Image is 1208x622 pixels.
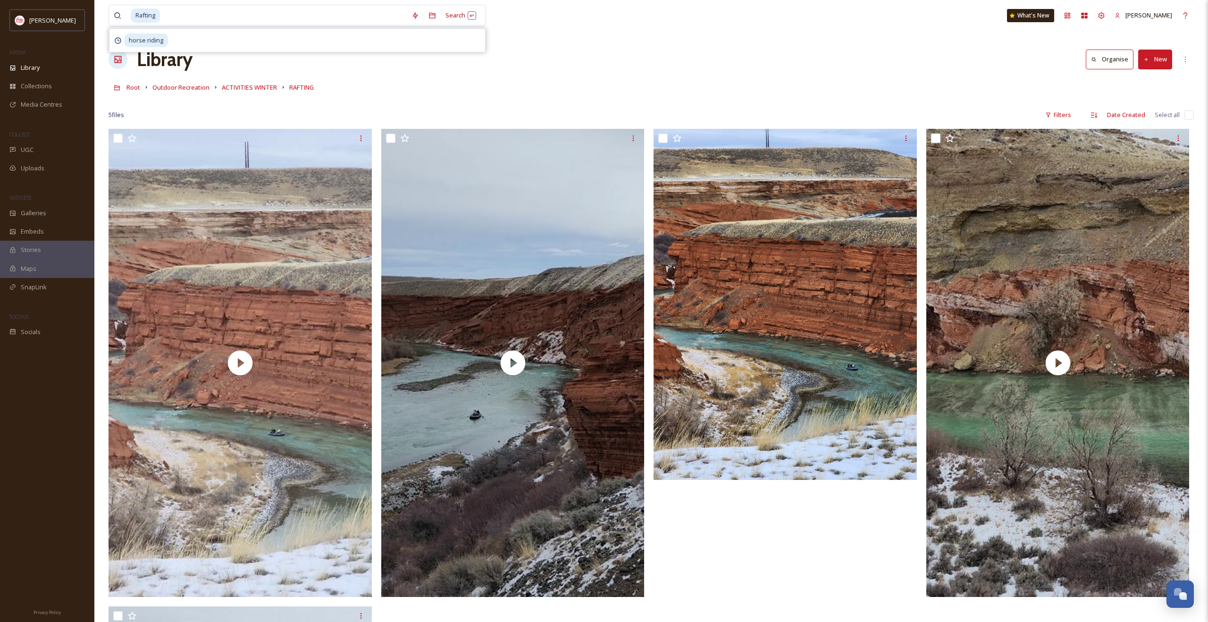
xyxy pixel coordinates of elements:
[1007,9,1054,22] a: What's New
[21,63,40,72] span: Library
[21,82,52,91] span: Collections
[109,129,372,597] img: thumbnail
[1125,11,1172,19] span: [PERSON_NAME]
[21,227,44,236] span: Embeds
[289,83,314,92] span: RAFTING
[222,82,277,93] a: ACTIVITIES WINTER
[1138,50,1172,69] button: New
[15,16,25,25] img: images%20(1).png
[1086,50,1138,69] a: Organise
[21,164,44,173] span: Uploads
[1166,580,1194,608] button: Open Chat
[1155,110,1180,119] span: Select all
[152,83,210,92] span: Outdoor Recreation
[381,129,645,597] img: thumbnail
[1102,106,1150,124] div: Date Created
[926,129,1190,597] img: thumbnail
[9,313,28,320] span: SOCIALS
[21,209,46,218] span: Galleries
[34,606,61,617] a: Privacy Policy
[131,8,160,22] span: Rafting
[34,609,61,615] span: Privacy Policy
[289,82,314,93] a: RAFTING
[9,194,31,201] span: WIDGETS
[21,145,34,154] span: UGC
[222,83,277,92] span: ACTIVITIES WINTER
[126,82,140,93] a: Root
[654,129,917,480] img: 20221204_135942.jpg
[1086,50,1133,69] button: Organise
[109,110,124,119] span: 5 file s
[21,283,47,292] span: SnapLink
[126,83,140,92] span: Root
[21,100,62,109] span: Media Centres
[152,82,210,93] a: Outdoor Recreation
[21,264,36,273] span: Maps
[1110,6,1177,25] a: [PERSON_NAME]
[137,45,193,74] a: Library
[9,49,26,56] span: MEDIA
[1040,106,1076,124] div: Filters
[9,131,30,138] span: COLLECT
[21,245,41,254] span: Stories
[21,328,41,336] span: Socials
[441,6,481,25] div: Search
[29,16,76,25] span: [PERSON_NAME]
[124,34,168,47] span: horse riding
